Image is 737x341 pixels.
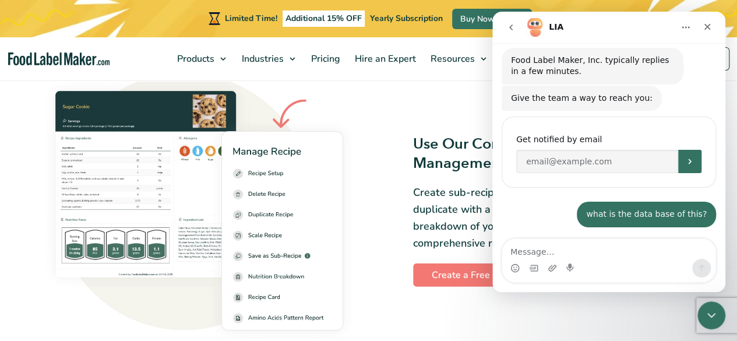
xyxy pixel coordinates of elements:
iframe: Intercom live chat [492,12,725,292]
a: Pricing [304,37,345,80]
a: Hire an Expert [348,37,421,80]
iframe: Intercom live chat [697,301,725,329]
a: Create a Free Label [413,263,535,287]
span: Limited Time! [225,13,277,24]
a: Resources [424,37,492,80]
p: Create sub-recipes, scale up or down recipes, and duplicate with a single click. Get a detailed n... [413,184,701,251]
span: Additional 15% OFF [283,10,365,27]
span: Resources [427,52,476,65]
a: Buy Now & Save [452,9,532,29]
span: Products [174,52,216,65]
span: Hire an Expert [351,52,417,65]
a: Products [170,37,232,80]
span: Pricing [308,52,341,65]
span: Yearly Subscription [370,13,443,24]
a: Industries [235,37,301,80]
h3: Use Our Complete Recipe and Menu Management Solution [413,135,701,173]
span: Industries [238,52,285,65]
